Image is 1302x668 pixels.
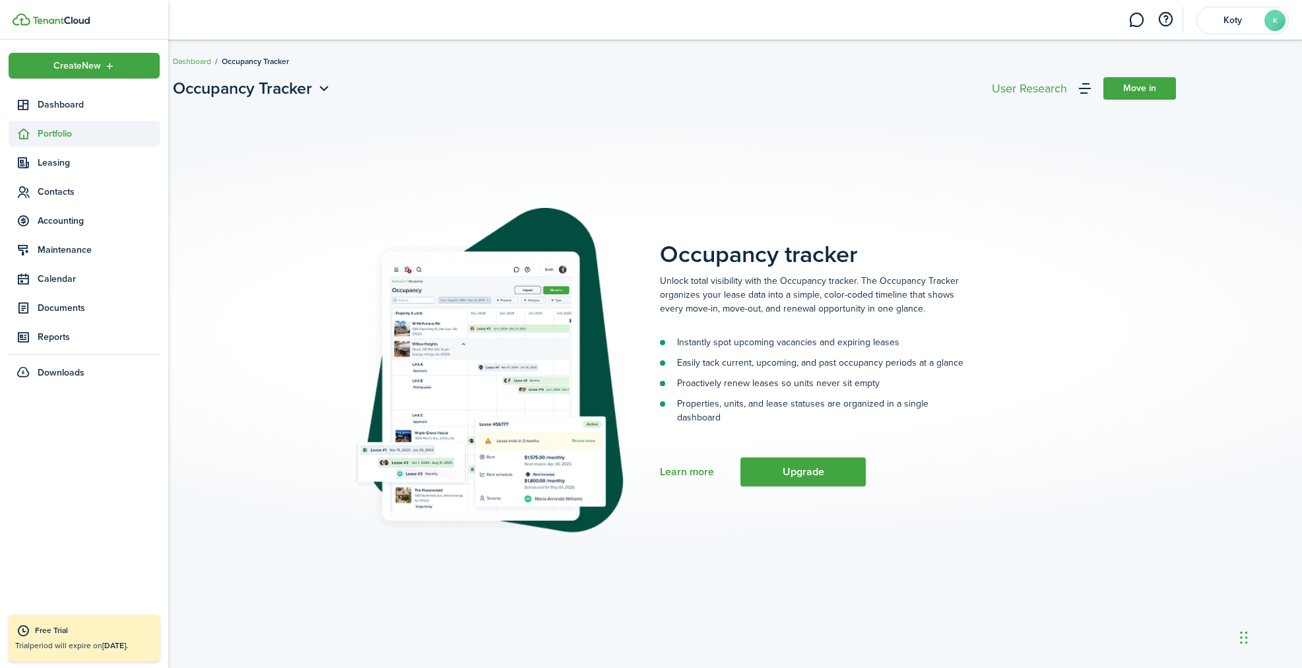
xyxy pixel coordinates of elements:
span: Koty [1206,16,1259,25]
a: Move in [1103,77,1176,100]
img: TenantCloud [13,13,30,26]
li: Easily tack current, upcoming, and past occupancy periods at a glance [660,356,963,370]
span: Maintenance [38,243,160,257]
a: Dashboard [173,55,211,67]
img: Subscription stub [353,208,624,535]
span: Accounting [38,214,160,228]
span: Portfolio [38,127,160,141]
span: Calendar [38,272,160,286]
a: Free TrialTrialperiod will expire on[DATE]. [9,615,160,661]
button: Upgrade [740,457,866,486]
a: Reports [9,324,160,350]
li: Properties, units, and lease statuses are organized in a single dashboard [660,397,963,424]
avatar-text: K [1264,10,1286,31]
span: Downloads [38,366,84,380]
a: Messaging [1124,3,1149,37]
a: Learn more [660,466,714,478]
img: TenantCloud [32,17,90,24]
div: Drag [1240,618,1248,657]
span: Contacts [38,185,160,199]
button: Open resource center [1154,9,1177,31]
button: User Research [989,79,1070,98]
div: Free Trial [35,624,153,638]
span: Documents [38,301,160,315]
span: period will expire on [30,640,128,651]
div: User Research [992,83,1067,94]
span: Create New [53,61,101,71]
a: Dashboard [9,92,160,117]
button: Open menu [9,53,160,79]
span: Occupancy Tracker [173,77,312,100]
li: Instantly spot upcoming vacancies and expiring leases [660,335,963,349]
span: Occupancy Tracker [222,55,289,67]
button: Open menu [173,77,333,100]
b: [DATE]. [102,640,128,651]
p: Trial [15,640,153,651]
span: Dashboard [38,98,160,112]
placeholder-page-title: Occupancy tracker [660,208,1175,268]
iframe: Chat Widget [1076,525,1302,668]
p: Unlock total visibility with the Occupancy tracker. The Occupancy Tracker organizes your lease da... [660,274,963,316]
li: Proactively renew leases so units never sit empty [660,376,963,390]
button: Occupancy Tracker [173,77,333,100]
span: Leasing [38,156,160,170]
span: Reports [38,330,160,344]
